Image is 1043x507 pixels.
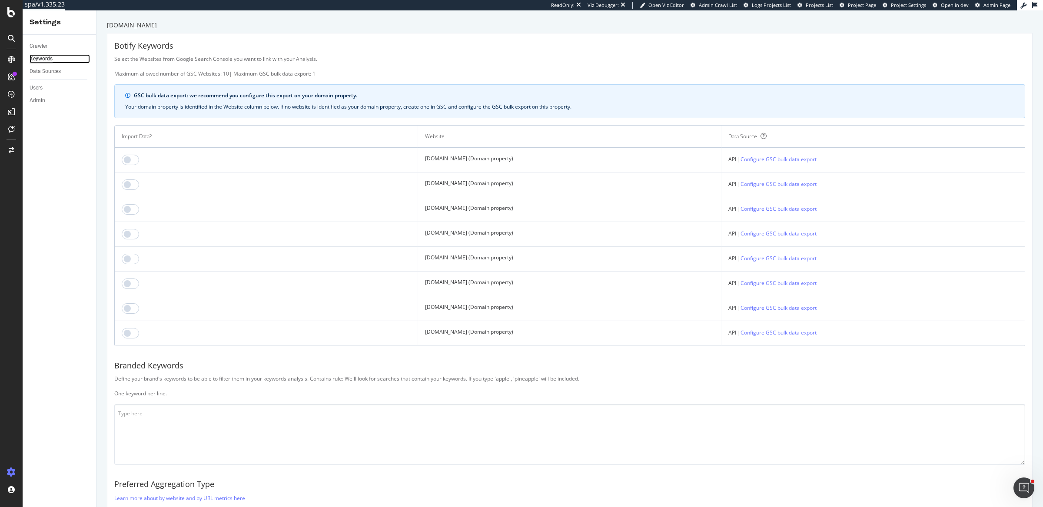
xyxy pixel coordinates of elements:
[728,303,1018,312] div: API |
[125,103,1014,111] div: Your domain property is identified in the Website column below. If no website is identified as yo...
[840,2,876,9] a: Project Page
[30,42,47,51] div: Crawler
[115,126,418,148] th: Import Data?
[30,96,90,105] a: Admin
[418,197,721,222] td: [DOMAIN_NAME] (Domain property)
[1013,477,1034,498] iframe: Intercom live chat
[699,2,737,8] span: Admin Crawl List
[30,96,45,105] div: Admin
[30,54,53,63] div: Keywords
[418,247,721,272] td: [DOMAIN_NAME] (Domain property)
[741,254,817,263] a: Configure GSC bulk data export
[744,2,791,9] a: Logs Projects List
[107,21,1033,30] div: [DOMAIN_NAME]
[114,84,1025,118] div: info banner
[975,2,1010,9] a: Admin Page
[30,83,90,93] a: Users
[741,229,817,238] a: Configure GSC bulk data export
[588,2,619,9] div: Viz Debugger:
[933,2,969,9] a: Open in dev
[30,42,90,51] a: Crawler
[883,2,926,9] a: Project Settings
[30,17,89,27] div: Settings
[114,375,1025,397] div: Define your brand's keywords to be able to filter them in your keywords analysis. Contains rule: ...
[741,278,817,288] a: Configure GSC bulk data export
[114,360,1025,371] div: Branded Keywords
[551,2,575,9] div: ReadOnly:
[114,55,1025,77] div: Select the Websites from Google Search Console you want to link with your Analysis. Maximum allow...
[752,2,791,8] span: Logs Projects List
[134,92,1014,99] div: GSC bulk data export: we recommend you configure this export on your domain property.
[691,2,737,9] a: Admin Crawl List
[114,479,1025,490] div: Preferred Aggregation Type
[114,40,1025,52] div: Botify Keywords
[648,2,684,8] span: Open Viz Editor
[30,54,90,63] a: Keywords
[728,133,757,140] div: Data Source
[640,2,684,9] a: Open Viz Editor
[114,494,245,503] a: Learn more about by website and by URL metrics here
[728,328,1018,337] div: API |
[728,204,1018,213] div: API |
[418,222,721,247] td: [DOMAIN_NAME] (Domain property)
[728,179,1018,189] div: API |
[741,204,817,213] a: Configure GSC bulk data export
[741,303,817,312] a: Configure GSC bulk data export
[418,148,721,172] td: [DOMAIN_NAME] (Domain property)
[30,67,61,76] div: Data Sources
[848,2,876,8] span: Project Page
[728,254,1018,263] div: API |
[728,155,1018,164] div: API |
[741,179,817,189] a: Configure GSC bulk data export
[741,155,817,164] a: Configure GSC bulk data export
[418,126,721,148] th: Website
[728,229,1018,238] div: API |
[728,278,1018,288] div: API |
[941,2,969,8] span: Open in dev
[418,296,721,321] td: [DOMAIN_NAME] (Domain property)
[797,2,833,9] a: Projects List
[30,83,43,93] div: Users
[30,67,90,76] a: Data Sources
[418,272,721,296] td: [DOMAIN_NAME] (Domain property)
[891,2,926,8] span: Project Settings
[418,172,721,197] td: [DOMAIN_NAME] (Domain property)
[806,2,833,8] span: Projects List
[741,328,817,337] a: Configure GSC bulk data export
[983,2,1010,8] span: Admin Page
[418,321,721,346] td: [DOMAIN_NAME] (Domain property)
